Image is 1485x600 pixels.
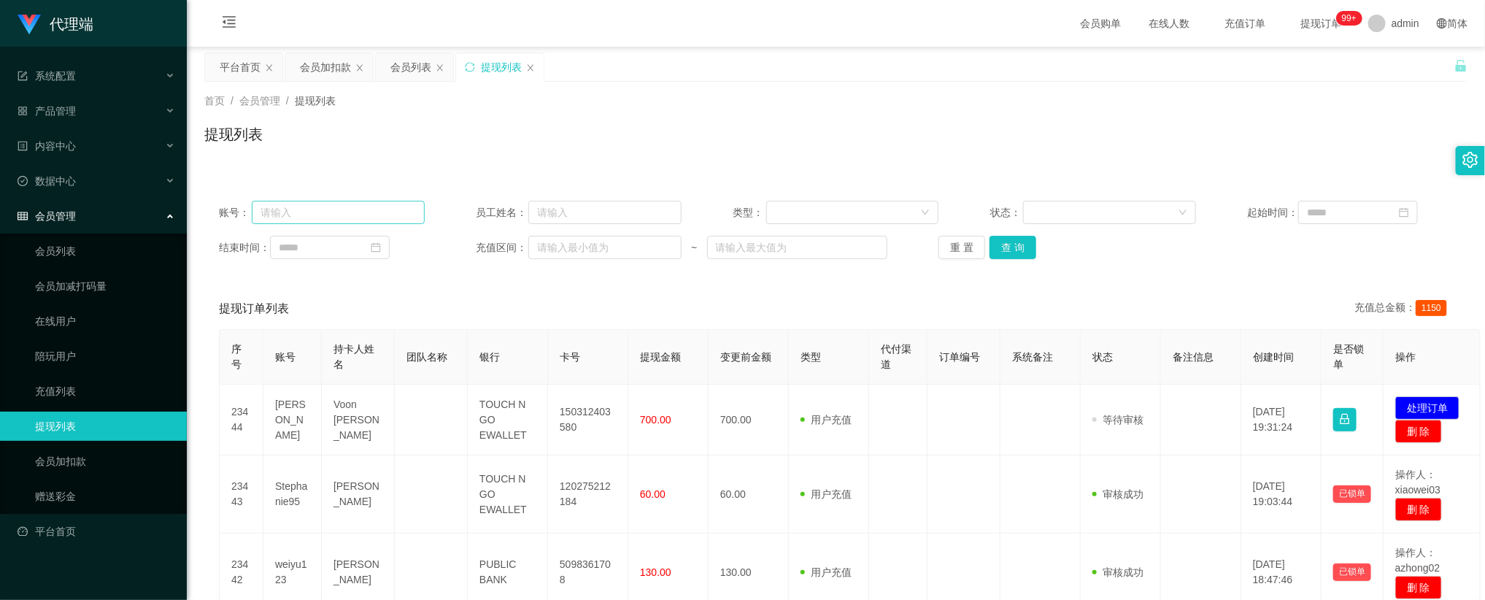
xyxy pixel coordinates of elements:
[1012,351,1053,363] span: 系统备注
[436,64,444,72] i: 图标: close
[640,351,681,363] span: 提现金额
[35,272,175,301] a: 会员加减打码量
[239,95,280,107] span: 会员管理
[1241,385,1322,455] td: [DATE] 19:31:24
[1333,343,1364,370] span: 是否锁单
[18,18,93,29] a: 代理端
[1395,469,1440,496] span: 操作人：xiaowei03
[476,240,528,255] span: 充值区间：
[990,236,1036,259] button: 查 询
[1092,414,1143,426] span: 等待审核
[1179,208,1187,218] i: 图标: down
[18,15,41,35] img: logo.9652507e.png
[35,342,175,371] a: 陪玩用户
[18,105,76,117] span: 产品管理
[18,70,76,82] span: 系统配置
[295,95,336,107] span: 提现列表
[263,385,322,455] td: [PERSON_NAME]
[801,414,852,426] span: 用户充值
[1092,351,1113,363] span: 状态
[1333,564,1371,581] button: 已锁单
[1354,300,1453,318] div: 充值总金额：
[640,414,671,426] span: 700.00
[468,385,548,455] td: TOUCH N GO EWALLET
[1218,18,1273,28] span: 充值订单
[406,351,447,363] span: 团队名称
[939,351,980,363] span: 订单编号
[528,201,682,224] input: 请输入
[1395,396,1459,420] button: 处理订单
[18,211,28,221] i: 图标: table
[18,106,28,116] i: 图标: appstore-o
[476,205,528,220] span: 员工姓名：
[35,236,175,266] a: 会员列表
[720,351,771,363] span: 变更前金额
[1142,18,1197,28] span: 在线人数
[709,385,789,455] td: 700.00
[204,95,225,107] span: 首页
[1247,205,1298,220] span: 起始时间：
[1395,420,1442,443] button: 删 除
[231,95,234,107] span: /
[18,140,76,152] span: 内容中心
[1173,351,1214,363] span: 备注信息
[1395,576,1442,599] button: 删 除
[35,307,175,336] a: 在线用户
[709,455,789,534] td: 60.00
[548,455,628,534] td: 120275212184
[921,208,930,218] i: 图标: down
[231,343,242,370] span: 序号
[35,377,175,406] a: 充值列表
[1395,547,1440,574] span: 操作人：azhong02
[265,64,274,72] i: 图标: close
[220,53,261,81] div: 平台首页
[220,455,263,534] td: 23443
[18,210,76,222] span: 会员管理
[390,53,431,81] div: 会员列表
[18,71,28,81] i: 图标: form
[1462,152,1478,168] i: 图标: setting
[1092,566,1143,578] span: 审核成功
[204,123,263,145] h1: 提现列表
[371,242,381,253] i: 图标: calendar
[355,64,364,72] i: 图标: close
[1241,455,1322,534] td: [DATE] 19:03:44
[18,175,76,187] span: 数据中心
[219,300,289,318] span: 提现订单列表
[881,343,911,370] span: 代付渠道
[322,455,395,534] td: [PERSON_NAME]
[465,62,475,72] i: 图标: sync
[1333,485,1371,503] button: 已锁单
[18,176,28,186] i: 图标: check-circle-o
[35,447,175,476] a: 会员加扣款
[35,482,175,511] a: 赠送彩金
[220,385,263,455] td: 23444
[481,53,522,81] div: 提现列表
[286,95,289,107] span: /
[252,201,425,224] input: 请输入
[1333,408,1357,431] button: 图标: lock
[1092,488,1143,500] span: 审核成功
[548,385,628,455] td: 150312403580
[682,240,707,255] span: ~
[1454,59,1467,72] i: 图标: unlock
[1336,11,1362,26] sup: 1216
[990,205,1023,220] span: 状态：
[263,455,322,534] td: Stephanie95
[640,488,666,500] span: 60.00
[204,1,254,47] i: 图标: menu-fold
[18,141,28,151] i: 图标: profile
[1395,498,1442,521] button: 删 除
[801,351,821,363] span: 类型
[1253,351,1294,363] span: 创建时间
[322,385,395,455] td: Voon [PERSON_NAME]
[526,64,535,72] i: 图标: close
[300,53,351,81] div: 会员加扣款
[275,351,296,363] span: 账号
[468,455,548,534] td: TOUCH N GO EWALLET
[219,205,252,220] span: 账号：
[707,236,887,259] input: 请输入最大值为
[938,236,985,259] button: 重 置
[560,351,580,363] span: 卡号
[479,351,500,363] span: 银行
